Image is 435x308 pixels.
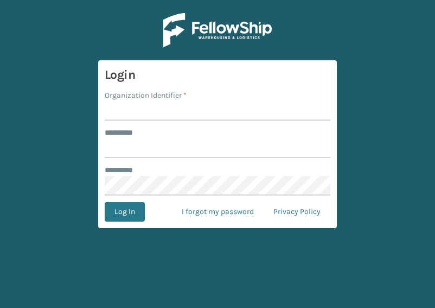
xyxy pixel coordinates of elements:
label: Organization Identifier [105,90,187,101]
a: Privacy Policy [264,202,330,222]
h3: Login [105,67,330,83]
button: Log In [105,202,145,222]
img: Logo [163,13,272,47]
a: I forgot my password [172,202,264,222]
